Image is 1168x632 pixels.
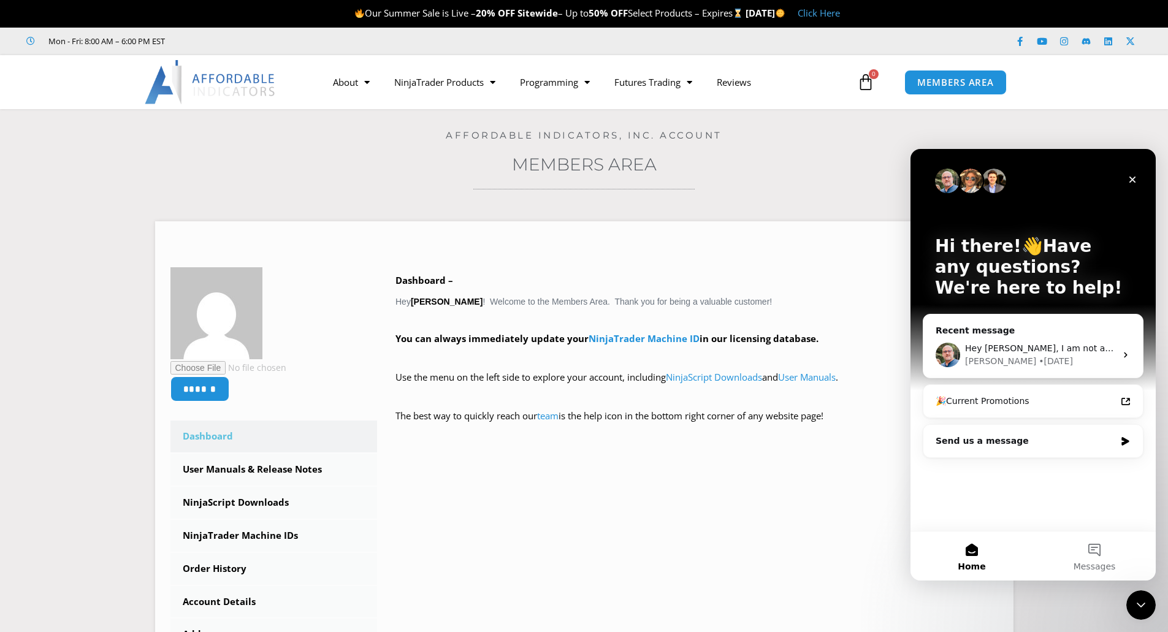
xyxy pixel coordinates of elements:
a: Affordable Indicators, Inc. Account [446,129,722,141]
a: NinjaTrader Products [382,68,508,96]
a: 🎉Current Promotions [18,241,227,264]
p: Use the menu on the left side to explore your account, including and . [395,369,998,403]
a: About [321,68,382,96]
div: Send us a message [25,286,205,299]
a: User Manuals [778,371,836,383]
iframe: Intercom live chat [910,149,1156,581]
span: Messages [163,413,205,422]
a: Programming [508,68,602,96]
img: ⌛ [733,9,742,18]
strong: [DATE] [746,7,785,19]
span: MEMBERS AREA [917,78,994,87]
div: Hey ! Welcome to the Members Area. Thank you for being a valuable customer! [395,272,998,442]
strong: Sitewide [517,7,558,19]
strong: You can always immediately update your in our licensing database. [395,332,819,345]
span: Home [47,413,75,422]
div: [PERSON_NAME] [55,206,126,219]
img: 🌞 [776,9,785,18]
a: NinjaScript Downloads [666,371,762,383]
a: Account Details [170,586,378,618]
a: 0 [839,64,893,100]
a: Reviews [704,68,763,96]
strong: 20% OFF [476,7,515,19]
a: NinjaTrader Machine IDs [170,520,378,552]
strong: 50% OFF [589,7,628,19]
div: • [DATE] [128,206,162,219]
span: Our Summer Sale is Live – – Up to Select Products – Expires [354,7,746,19]
iframe: Customer reviews powered by Trustpilot [182,35,366,47]
a: team [537,409,559,422]
a: NinjaScript Downloads [170,487,378,519]
a: NinjaTrader Machine ID [589,332,700,345]
a: MEMBERS AREA [904,70,1007,95]
button: Messages [123,383,245,432]
img: LogoAI | Affordable Indicators – NinjaTrader [145,60,277,104]
a: Dashboard [170,421,378,452]
a: Order History [170,553,378,585]
a: Members Area [512,154,657,175]
a: Click Here [798,7,840,19]
p: The best way to quickly reach our is the help icon in the bottom right corner of any website page! [395,408,998,442]
iframe: Intercom live chat [1126,590,1156,620]
span: 0 [869,69,879,79]
div: Send us a message [12,275,233,309]
a: Futures Trading [602,68,704,96]
div: Close [211,20,233,42]
strong: [PERSON_NAME] [411,297,483,306]
nav: Menu [321,68,854,96]
a: User Manuals & Release Notes [170,454,378,485]
b: Dashboard – [395,274,453,286]
span: Mon - Fri: 8:00 AM – 6:00 PM EST [45,34,165,48]
div: 🎉Current Promotions [25,246,205,259]
img: 10ea1c3763129aaff90338682e5baed1559f98caed7f2b70d77d666e8675bdf1 [170,267,262,359]
img: 🔥 [355,9,364,18]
